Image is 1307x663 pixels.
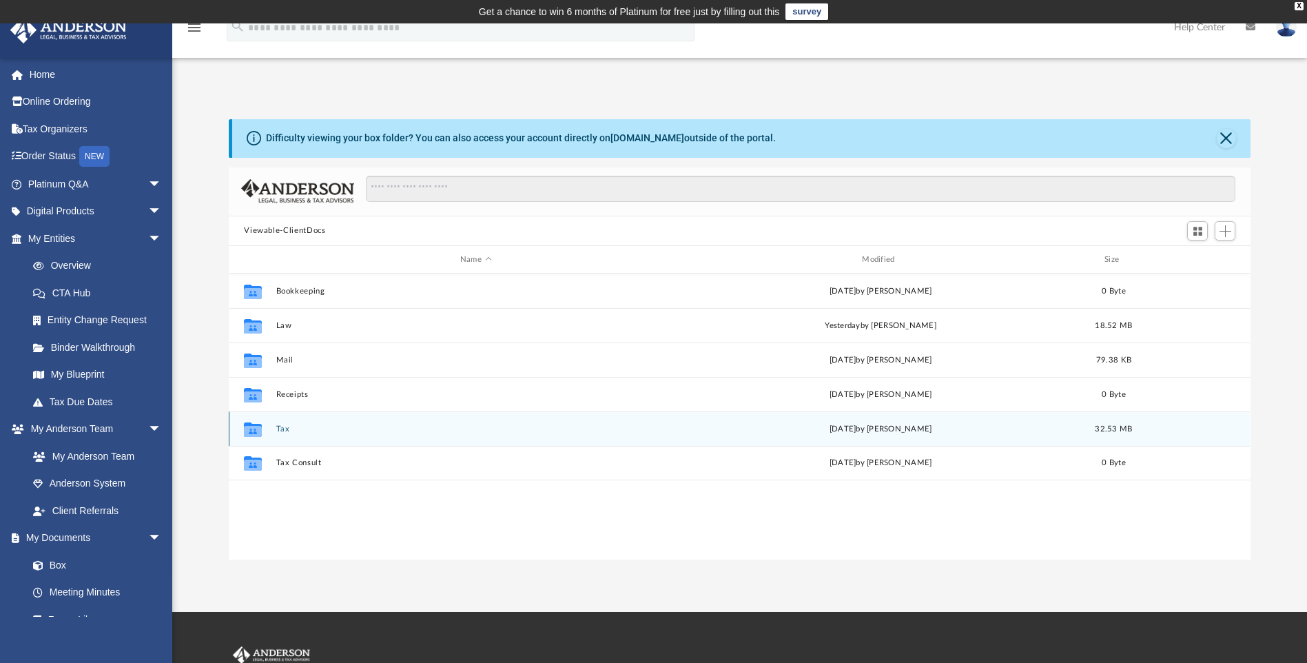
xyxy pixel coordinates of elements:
[19,252,183,280] a: Overview
[19,579,176,606] a: Meeting Minutes
[148,170,176,198] span: arrow_drop_down
[276,425,675,433] button: Tax
[19,442,169,470] a: My Anderson Team
[10,88,183,116] a: Online Ordering
[366,176,1235,202] input: Search files and folders
[276,321,675,330] button: Law
[6,17,131,43] img: Anderson Advisors Platinum Portal
[10,170,183,198] a: Platinum Q&Aarrow_drop_down
[10,416,176,443] a: My Anderson Teamarrow_drop_down
[610,132,684,143] a: [DOMAIN_NAME]
[235,254,269,266] div: id
[681,254,1080,266] div: Modified
[10,143,183,171] a: Order StatusNEW
[1095,322,1133,329] span: 18.52 MB
[186,26,203,36] a: menu
[1102,460,1126,467] span: 0 Byte
[10,115,183,143] a: Tax Organizers
[825,322,861,329] span: yesterday
[19,606,169,633] a: Forms Library
[186,19,203,36] i: menu
[266,131,776,145] div: Difficulty viewing your box folder? You can also access your account directly on outside of the p...
[1087,254,1142,266] div: Size
[276,287,675,296] button: Bookkeeping
[19,470,176,498] a: Anderson System
[230,19,245,34] i: search
[10,225,183,252] a: My Entitiesarrow_drop_down
[1187,221,1208,241] button: Switch to Grid View
[1215,221,1235,241] button: Add
[148,198,176,226] span: arrow_drop_down
[19,551,169,579] a: Box
[1096,356,1131,364] span: 79.38 KB
[10,61,183,88] a: Home
[681,423,1080,436] div: [DATE] by [PERSON_NAME]
[229,274,1250,559] div: grid
[785,3,828,20] a: survey
[276,356,675,365] button: Mail
[276,390,675,399] button: Receipts
[1295,2,1304,10] div: close
[1102,391,1126,398] span: 0 Byte
[1217,129,1236,148] button: Close
[79,146,110,167] div: NEW
[19,334,183,361] a: Binder Walkthrough
[148,524,176,553] span: arrow_drop_down
[276,254,675,266] div: Name
[148,416,176,444] span: arrow_drop_down
[276,459,675,468] button: Tax Consult
[1148,254,1244,266] div: id
[10,198,183,225] a: Digital Productsarrow_drop_down
[681,458,1080,470] div: [DATE] by [PERSON_NAME]
[681,354,1080,367] div: [DATE] by [PERSON_NAME]
[19,388,183,416] a: Tax Due Dates
[19,279,183,307] a: CTA Hub
[1276,17,1297,37] img: User Pic
[19,307,183,334] a: Entity Change Request
[19,497,176,524] a: Client Referrals
[681,389,1080,401] div: [DATE] by [PERSON_NAME]
[479,3,780,20] div: Get a chance to win 6 months of Platinum for free just by filling out this
[148,225,176,253] span: arrow_drop_down
[681,285,1080,298] div: [DATE] by [PERSON_NAME]
[244,225,325,237] button: Viewable-ClientDocs
[19,361,176,389] a: My Blueprint
[681,320,1080,332] div: by [PERSON_NAME]
[10,524,176,552] a: My Documentsarrow_drop_down
[1095,425,1133,433] span: 32.53 MB
[1102,287,1126,295] span: 0 Byte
